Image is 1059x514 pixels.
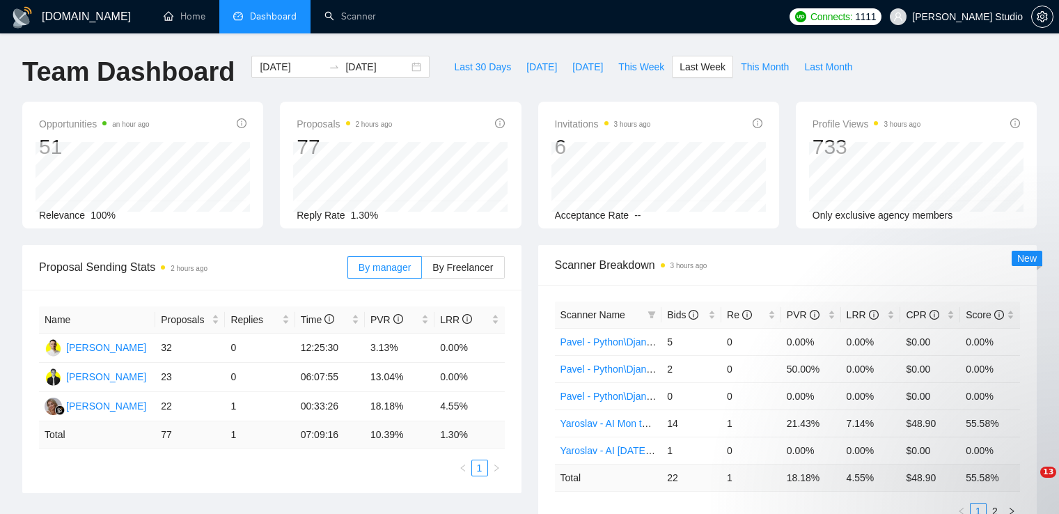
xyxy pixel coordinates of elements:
[960,355,1020,382] td: 0.00%
[365,334,434,363] td: 3.13%
[555,134,651,160] div: 6
[233,11,243,21] span: dashboard
[297,134,392,160] div: 77
[680,59,725,75] span: Last Week
[667,309,698,320] span: Bids
[492,464,501,472] span: right
[471,460,488,476] li: 1
[721,355,781,382] td: 0
[560,391,739,402] a: Pavel - Python\Django Mon 00:00 - 10:00
[225,392,295,421] td: 1
[462,314,472,324] span: info-circle
[225,363,295,392] td: 0
[39,134,150,160] div: 51
[434,363,504,392] td: 0.00%
[555,210,629,221] span: Acceptance Rate
[781,382,841,410] td: 0.00%
[804,59,852,75] span: Last Month
[237,118,246,128] span: info-circle
[960,464,1020,491] td: 55.58 %
[112,120,149,128] time: an hour ago
[560,336,785,348] a: Pavel - Python\Django [DATE]-[DATE] 18:00 - 10:00
[250,10,297,22] span: Dashboard
[810,9,852,24] span: Connects:
[365,421,434,449] td: 10.39 %
[634,210,641,221] span: --
[45,400,146,411] a: MC[PERSON_NAME]
[1040,467,1056,478] span: 13
[721,382,781,410] td: 0
[11,6,33,29] img: logo
[393,314,403,324] span: info-circle
[370,314,403,325] span: PVR
[454,59,511,75] span: Last 30 Days
[648,311,656,319] span: filter
[356,120,393,128] time: 2 hours ago
[329,61,340,72] span: to
[351,210,379,221] span: 1.30%
[91,210,116,221] span: 100%
[966,309,1003,320] span: Score
[455,460,471,476] li: Previous Page
[45,368,62,386] img: YT
[1017,253,1037,264] span: New
[560,364,766,375] a: Pavel - Python\Django [DATE] evening to 00 00
[781,328,841,355] td: 0.00%
[155,306,225,334] th: Proposals
[813,116,921,132] span: Profile Views
[459,464,467,472] span: left
[365,392,434,421] td: 18.18%
[555,116,651,132] span: Invitations
[781,437,841,464] td: 0.00%
[855,9,876,24] span: 1111
[324,10,376,22] a: searchScanner
[670,262,707,270] time: 3 hours ago
[1031,11,1053,22] a: setting
[446,56,519,78] button: Last 30 Days
[66,398,146,414] div: [PERSON_NAME]
[66,369,146,384] div: [PERSON_NAME]
[727,309,752,320] span: Re
[841,355,901,382] td: 0.00%
[841,328,901,355] td: 0.00%
[488,460,505,476] li: Next Page
[66,340,146,355] div: [PERSON_NAME]
[225,334,295,363] td: 0
[797,56,860,78] button: Last Month
[324,314,334,324] span: info-circle
[1032,11,1053,22] span: setting
[161,312,209,327] span: Proposals
[994,310,1004,320] span: info-circle
[230,312,279,327] span: Replies
[721,437,781,464] td: 0
[869,310,879,320] span: info-circle
[432,262,493,273] span: By Freelancer
[841,464,901,491] td: 4.55 %
[1012,467,1045,500] iframe: Intercom live chat
[39,210,85,221] span: Relevance
[295,392,365,421] td: 00:33:26
[440,314,472,325] span: LRR
[884,120,920,128] time: 3 hours ago
[1031,6,1053,28] button: setting
[301,314,334,325] span: Time
[39,258,347,276] span: Proposal Sending Stats
[295,334,365,363] td: 12:25:30
[39,421,155,449] td: Total
[661,355,721,382] td: 2
[893,12,903,22] span: user
[526,59,557,75] span: [DATE]
[329,61,340,72] span: swap-right
[618,59,664,75] span: This Week
[614,120,651,128] time: 3 hours ago
[661,382,721,410] td: 0
[555,464,662,491] td: Total
[742,310,752,320] span: info-circle
[45,371,146,382] a: YT[PERSON_NAME]
[645,304,659,325] span: filter
[560,309,625,320] span: Scanner Name
[565,56,611,78] button: [DATE]
[155,392,225,421] td: 22
[472,460,487,476] a: 1
[55,405,65,415] img: gigradar-bm.png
